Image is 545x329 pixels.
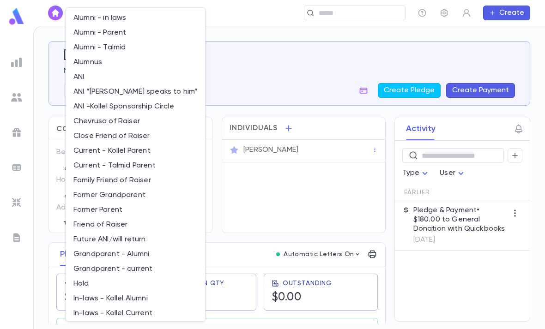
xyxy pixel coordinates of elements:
li: Family Friend of Raiser [66,173,205,188]
li: In-laws - Kollel Alumni [66,291,205,306]
li: Former Parent [66,203,205,217]
li: Grandparent - current [66,262,205,276]
li: Current - Kollel Parent [66,144,205,158]
li: Close Friend of Raiser [66,129,205,144]
li: Alumni - Parent [66,25,205,40]
li: ANI “[PERSON_NAME] speaks to him” [66,84,205,99]
li: In-laws - Kollel Current [66,306,205,321]
li: ANI -Kollel Sponsorship Circle [66,99,205,114]
li: Future ANI/will return [66,232,205,247]
li: Friend of Raiser [66,217,205,232]
li: Chevrusa of Raiser [66,114,205,129]
li: Hold [66,276,205,291]
li: Alumni - Talmid [66,40,205,55]
li: Grandparent - Alumni [66,247,205,262]
li: ANI [66,70,205,84]
li: Current - Talmid Parent [66,158,205,173]
li: Alumni - in laws [66,11,205,25]
li: Alumnus [66,55,205,70]
li: Former Grandparent [66,188,205,203]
